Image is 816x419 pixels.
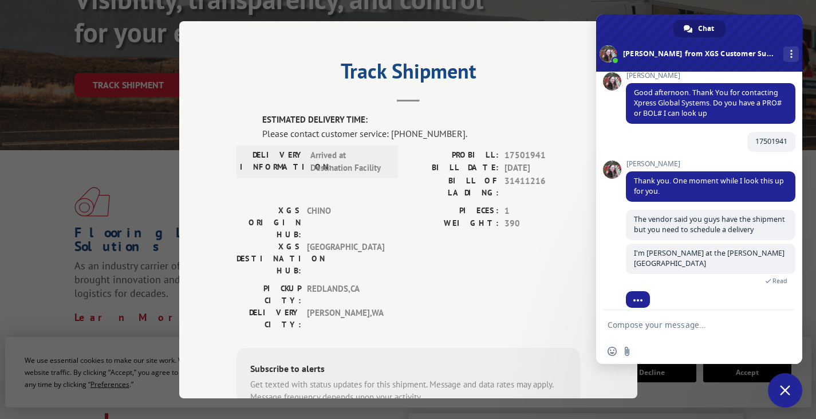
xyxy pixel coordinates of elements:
[626,160,795,168] span: [PERSON_NAME]
[634,88,782,118] span: Good afternoon. Thank You for contacting Xpress Global Systems. Do you have a PRO# or BOL# I can ...
[634,248,785,268] span: I'm [PERSON_NAME] at the [PERSON_NAME][GEOGRAPHIC_DATA]
[236,306,301,330] label: DELIVERY CITY:
[240,148,305,174] label: DELIVERY INFORMATION:
[307,240,384,276] span: [GEOGRAPHIC_DATA]
[236,240,301,276] label: XGS DESTINATION HUB:
[504,162,580,175] span: [DATE]
[307,282,384,306] span: REDLANDS , CA
[608,347,617,356] span: Insert an emoji
[504,148,580,162] span: 17501941
[262,126,580,140] div: Please contact customer service: [PHONE_NUMBER].
[634,176,784,196] span: Thank you. One moment while I look this up for you.
[408,148,499,162] label: PROBILL:
[307,204,384,240] span: CHINO
[755,136,787,146] span: 17501941
[504,204,580,217] span: 1
[408,162,499,175] label: BILL DATE:
[250,361,566,378] div: Subscribe to alerts
[673,20,726,37] div: Chat
[634,214,785,234] span: The vendor said you guys have the shipment but you need to schedule a delivery
[504,174,580,198] span: 31411216
[236,63,580,85] h2: Track Shipment
[236,282,301,306] label: PICKUP CITY:
[236,204,301,240] label: XGS ORIGIN HUB:
[783,46,799,62] div: More channels
[310,148,388,174] span: Arrived at Destination Facility
[698,20,714,37] span: Chat
[768,373,802,408] div: Close chat
[307,306,384,330] span: [PERSON_NAME] , WA
[772,277,787,285] span: Read
[408,217,499,230] label: WEIGHT:
[626,72,795,80] span: [PERSON_NAME]
[622,347,632,356] span: Send a file
[608,320,766,330] textarea: Compose your message...
[408,204,499,217] label: PIECES:
[262,113,580,127] label: ESTIMATED DELIVERY TIME:
[504,217,580,230] span: 390
[408,174,499,198] label: BILL OF LADING:
[250,378,566,404] div: Get texted with status updates for this shipment. Message and data rates may apply. Message frequ...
